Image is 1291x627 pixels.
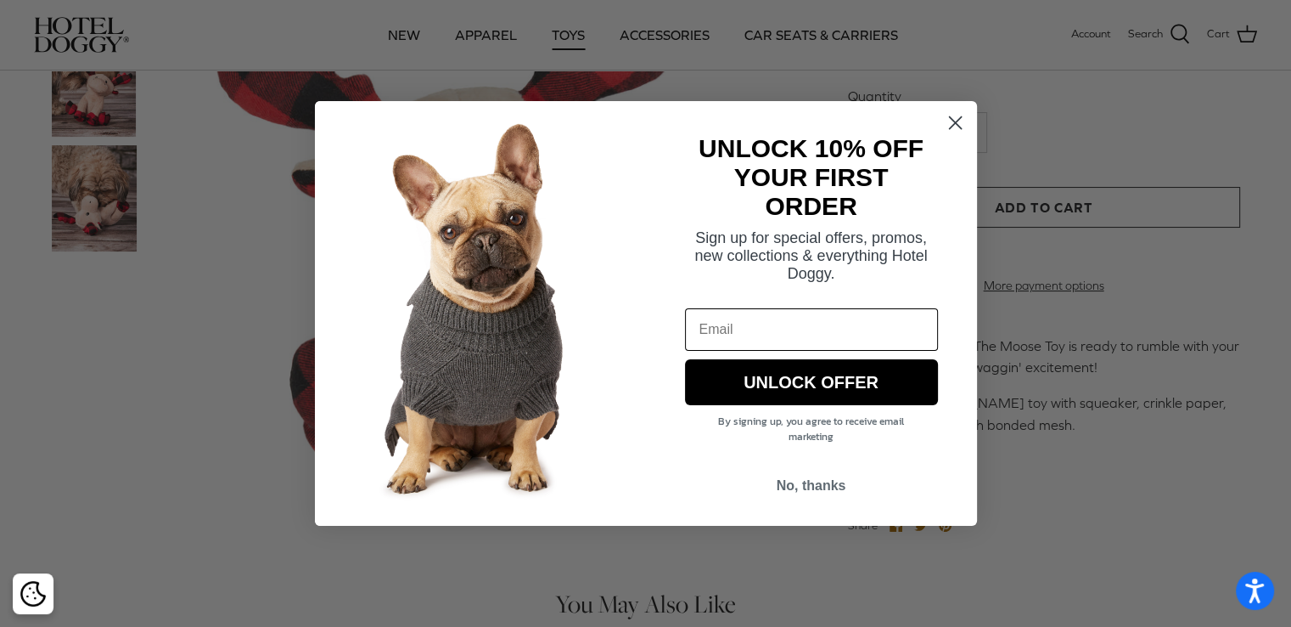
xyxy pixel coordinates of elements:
button: No, thanks [685,470,938,502]
div: Cookie policy [13,573,53,614]
strong: UNLOCK 10% OFF YOUR FIRST ORDER [699,134,923,220]
button: Cookie policy [18,579,48,609]
img: Cookie policy [20,581,46,607]
span: By signing up, you agree to receive email marketing [718,414,904,444]
span: Sign up for special offers, promos, new collections & everything Hotel Doggy. [694,229,927,282]
input: Email [685,308,938,351]
img: 7cf315d2-500c-4d0a-a8b4-098d5756016d.jpeg [315,101,646,526]
button: Close dialog [940,108,970,138]
button: UNLOCK OFFER [685,359,938,405]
